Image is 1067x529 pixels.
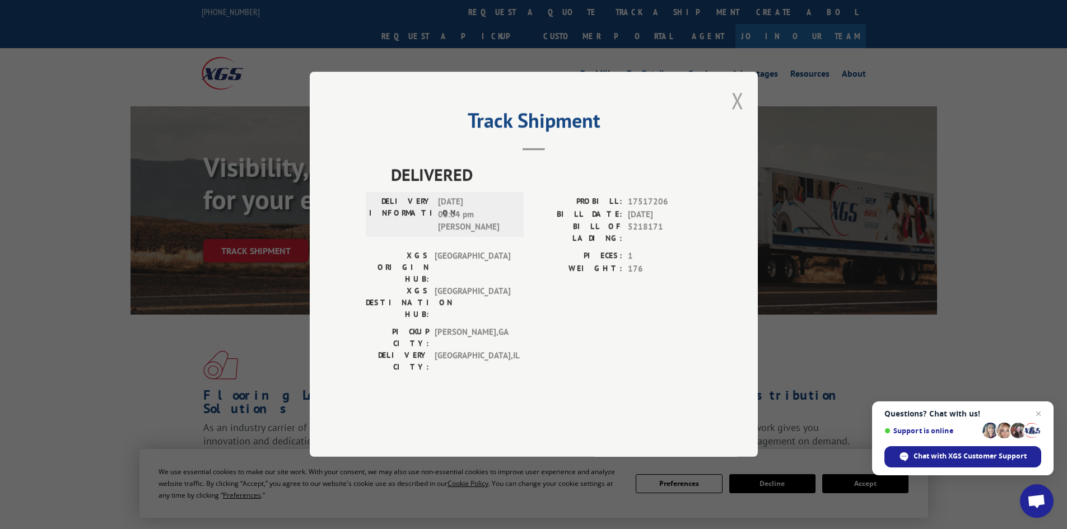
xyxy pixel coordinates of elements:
[435,350,510,373] span: [GEOGRAPHIC_DATA] , IL
[534,263,622,275] label: WEIGHT:
[628,250,702,263] span: 1
[391,162,702,188] span: DELIVERED
[628,221,702,245] span: 5218171
[534,208,622,221] label: BILL DATE:
[366,350,429,373] label: DELIVERY CITY:
[1020,484,1054,518] div: Open chat
[628,263,702,275] span: 176
[1032,407,1045,420] span: Close chat
[914,451,1027,461] span: Chat with XGS Customer Support
[438,196,514,234] span: [DATE] 06:04 pm [PERSON_NAME]
[366,113,702,134] h2: Track Shipment
[534,250,622,263] label: PIECES:
[435,285,510,321] span: [GEOGRAPHIC_DATA]
[628,196,702,209] span: 17517206
[369,196,432,234] label: DELIVERY INFORMATION:
[628,208,702,221] span: [DATE]
[366,326,429,350] label: PICKUP CITY:
[534,221,622,245] label: BILL OF LADING:
[884,427,979,435] span: Support is online
[366,250,429,285] label: XGS ORIGIN HUB:
[366,285,429,321] label: XGS DESTINATION HUB:
[435,326,510,350] span: [PERSON_NAME] , GA
[884,409,1041,418] span: Questions? Chat with us!
[435,250,510,285] span: [GEOGRAPHIC_DATA]
[731,86,744,115] button: Close modal
[884,446,1041,467] div: Chat with XGS Customer Support
[534,196,622,209] label: PROBILL:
